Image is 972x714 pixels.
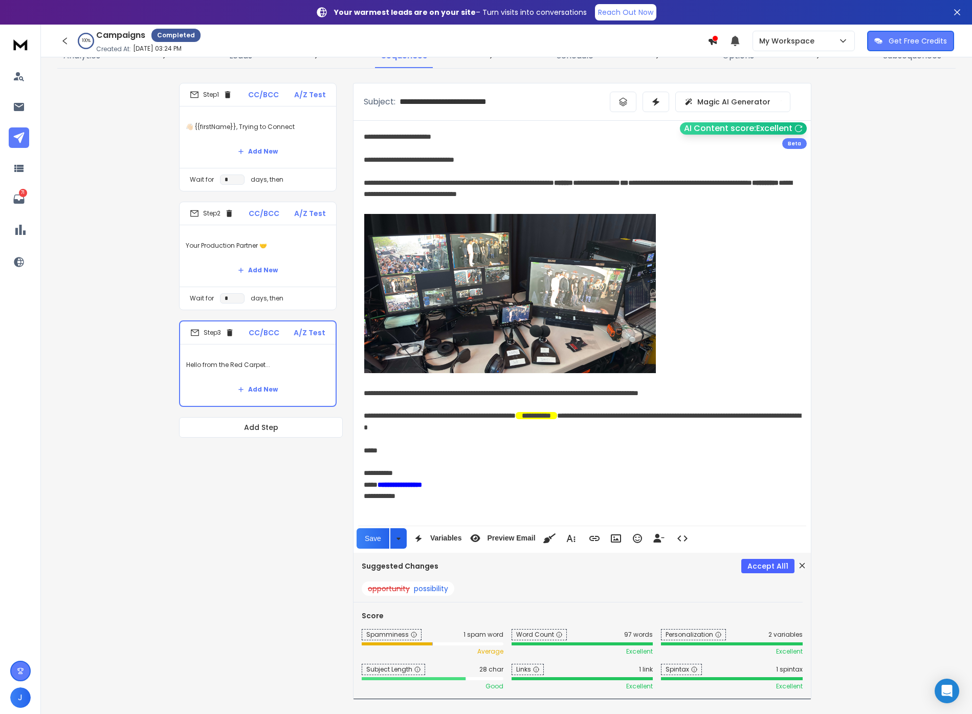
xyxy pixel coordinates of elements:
button: AI Content score:Excellent [680,122,807,135]
p: 100 % [82,38,91,44]
button: Save [357,528,389,549]
span: Spintax [661,664,702,675]
li: Step2CC/BCCA/Z TestYour Production Partner 🤝Add NewWait fordays, then [179,202,337,310]
button: Get Free Credits [867,31,954,51]
button: J [10,687,31,708]
span: 1 spintax [776,665,803,674]
p: 71 [19,189,27,197]
span: Spamminess [362,629,422,640]
span: Preview Email [485,534,537,543]
span: Personalization [661,629,726,640]
button: Add Step [179,417,343,438]
button: More Text [561,528,581,549]
button: Insert Link (⌘K) [585,528,604,549]
button: Clean HTML [540,528,559,549]
p: [DATE] 03:24 PM [133,45,182,53]
button: Accept All1 [741,559,794,573]
span: Variables [428,534,464,543]
p: days, then [251,294,283,302]
button: Magic AI Generator [675,92,790,112]
h3: Suggested Changes [362,561,438,571]
p: A/Z Test [294,328,325,338]
span: 28 char [479,665,503,674]
span: Subject Length [362,664,425,675]
p: CC/BCC [249,328,279,338]
a: Reach Out Now [595,4,656,20]
span: opportunity [368,583,410,594]
button: Insert Image (⌘P) [606,528,626,549]
p: A/Z Test [294,90,326,100]
p: Your Production Partner 🤝 [186,231,330,260]
a: 71 [9,189,29,209]
div: Step 2 [190,209,234,218]
span: excellent [776,647,803,656]
button: Add New [230,260,286,280]
span: good [485,682,503,690]
button: Emoticons [628,528,647,549]
div: Beta [782,138,807,149]
p: Hello from the Red Carpet... [186,351,329,379]
span: Word Count [512,629,567,640]
div: Step 1 [190,90,232,99]
p: Reach Out Now [598,7,653,17]
button: Preview Email [466,528,537,549]
div: Completed [151,29,201,42]
h3: Score [362,611,803,621]
span: average [477,647,503,656]
p: 👋🏻 {{firstName}}, Trying to Connect [186,113,330,141]
p: Wait for [190,294,214,302]
div: Open Intercom Messenger [935,679,959,703]
button: Add New [230,141,286,162]
p: A/Z Test [294,208,326,219]
button: Add New [230,379,286,400]
strong: Your warmest leads are on your site [334,7,476,17]
span: 97 words [624,631,653,639]
li: Step3CC/BCCA/Z TestHello from the Red Carpet...Add New [179,320,337,407]
img: logo [10,35,31,54]
p: CC/BCC [249,208,279,219]
div: Step 3 [190,328,234,337]
p: CC/BCC [248,90,279,100]
p: Magic AI Generator [697,97,770,107]
p: My Workspace [759,36,819,46]
p: days, then [251,176,283,184]
p: Created At: [96,45,131,53]
p: Get Free Credits [889,36,947,46]
button: Variables [409,528,464,549]
p: Subject: [364,96,395,108]
span: possibility [414,583,448,594]
p: Wait for [190,176,214,184]
span: 2 variables [768,631,803,639]
li: Step1CC/BCCA/Z Test👋🏻 {{firstName}}, Trying to ConnectAdd NewWait fordays, then [179,83,337,191]
span: 1 link [639,665,653,674]
p: – Turn visits into conversations [334,7,587,17]
span: excellent [626,682,653,690]
h1: Campaigns [96,29,145,41]
span: excellent [626,647,653,656]
button: Insert Unsubscribe Link [649,528,669,549]
button: Code View [673,528,692,549]
span: Links [512,664,544,675]
span: 1 spam word [463,631,503,639]
span: excellent [776,682,803,690]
